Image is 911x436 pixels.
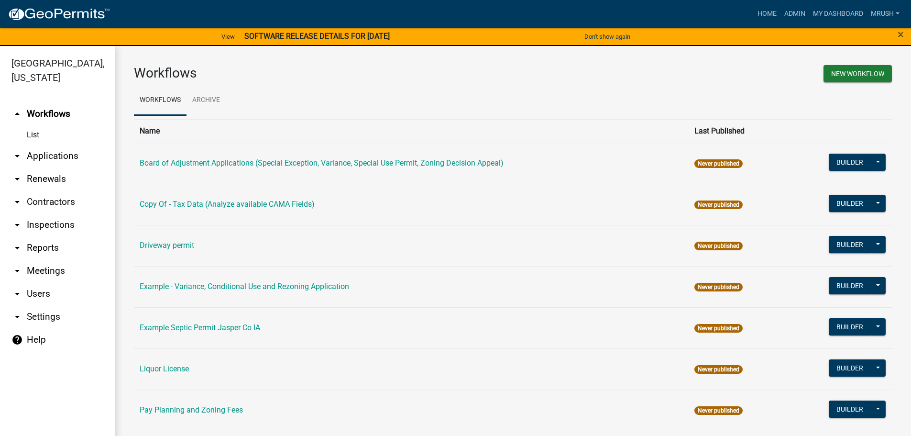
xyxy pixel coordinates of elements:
[11,196,23,208] i: arrow_drop_down
[11,265,23,277] i: arrow_drop_down
[244,32,390,41] strong: SOFTWARE RELEASE DETAILS FOR [DATE]
[689,119,790,143] th: Last Published
[829,318,871,335] button: Builder
[11,311,23,323] i: arrow_drop_down
[11,219,23,231] i: arrow_drop_down
[694,406,743,415] span: Never published
[134,85,187,116] a: Workflows
[754,5,780,23] a: Home
[11,288,23,300] i: arrow_drop_down
[829,236,871,253] button: Builder
[694,283,743,291] span: Never published
[218,29,239,45] a: View
[11,242,23,254] i: arrow_drop_down
[898,28,904,41] span: ×
[829,195,871,212] button: Builder
[823,65,892,82] button: New Workflow
[11,108,23,120] i: arrow_drop_up
[694,201,743,209] span: Never published
[809,5,867,23] a: My Dashboard
[140,282,349,291] a: Example - Variance, Conditional Use and Rezoning Application
[140,364,189,373] a: Liquor License
[134,65,506,81] h3: Workflows
[780,5,809,23] a: Admin
[694,159,743,168] span: Never published
[694,365,743,374] span: Never published
[187,85,226,116] a: Archive
[140,405,243,414] a: Pay Planning and Zoning Fees
[694,242,743,250] span: Never published
[11,334,23,346] i: help
[829,359,871,377] button: Builder
[134,119,689,143] th: Name
[140,158,504,168] a: Board of Adjustment Applications (Special Exception, Variance, Special Use Permit, Zoning Decisio...
[140,323,260,332] a: Example Septic Permit Jasper Co IA
[867,5,903,23] a: MRush
[11,173,23,185] i: arrow_drop_down
[140,241,194,250] a: Driveway permit
[11,150,23,162] i: arrow_drop_down
[581,29,634,45] button: Don't show again
[898,29,904,40] button: Close
[829,401,871,418] button: Builder
[829,154,871,171] button: Builder
[829,277,871,294] button: Builder
[140,200,315,209] a: Copy Of - Tax Data (Analyze available CAMA Fields)
[694,324,743,333] span: Never published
